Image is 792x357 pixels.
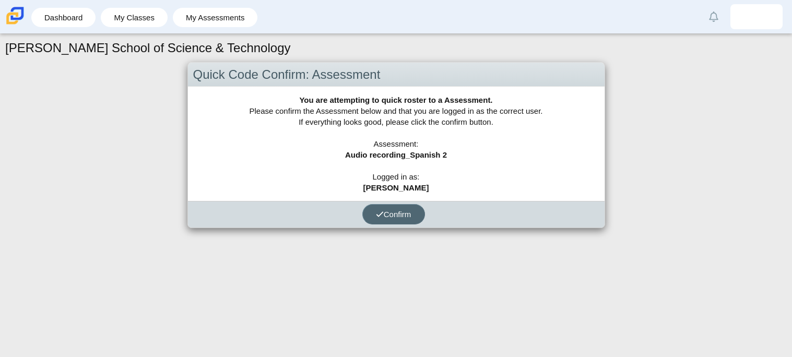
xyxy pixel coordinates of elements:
[5,39,291,57] h1: [PERSON_NAME] School of Science & Technology
[4,5,26,27] img: Carmen School of Science & Technology
[188,63,605,87] div: Quick Code Confirm: Assessment
[188,87,605,201] div: Please confirm the Assessment below and that you are logged in as the correct user. If everything...
[299,96,492,104] b: You are attempting to quick roster to a Assessment.
[748,8,765,25] img: andry.martinezdura.S33psD
[4,19,26,28] a: Carmen School of Science & Technology
[345,150,447,159] b: Audio recording_Spanish 2
[702,5,725,28] a: Alerts
[730,4,783,29] a: andry.martinezdura.S33psD
[178,8,253,27] a: My Assessments
[37,8,90,27] a: Dashboard
[376,210,411,219] span: Confirm
[362,204,425,224] button: Confirm
[363,183,429,192] b: [PERSON_NAME]
[106,8,162,27] a: My Classes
